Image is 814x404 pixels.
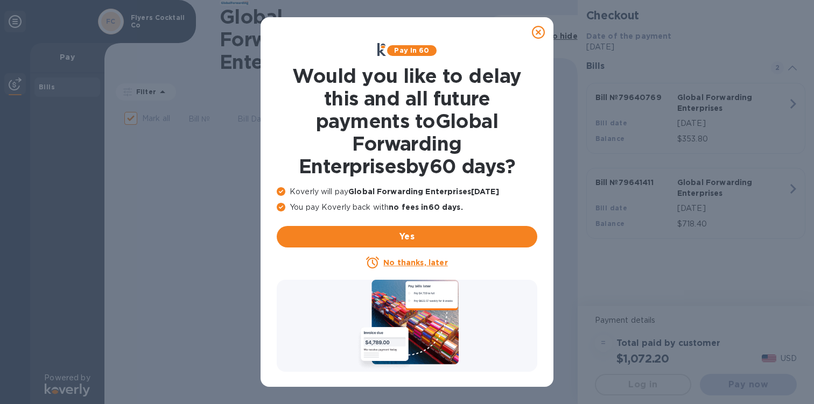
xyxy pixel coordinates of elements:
b: no fees in 60 days . [389,203,462,211]
button: Yes [277,226,537,247]
p: You pay Koverly back with [277,202,537,213]
span: Yes [285,230,529,243]
b: Global Forwarding Enterprises [DATE] [348,187,499,196]
p: Koverly will pay [277,186,537,197]
h1: Would you like to delay this and all future payments to Global Forwarding Enterprises by 60 days ? [277,65,537,178]
b: Pay in 60 [394,46,429,54]
u: No thanks, later [383,258,447,267]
